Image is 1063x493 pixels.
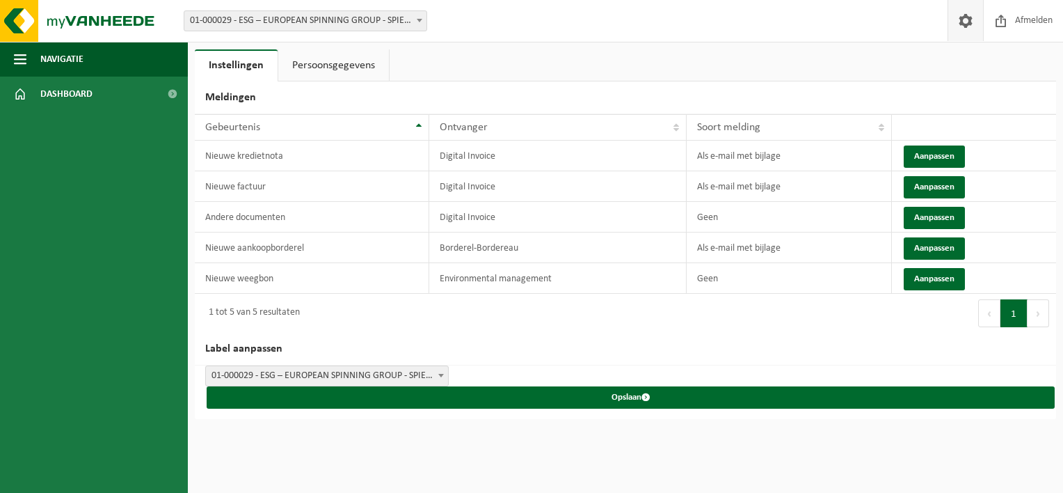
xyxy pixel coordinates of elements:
[40,77,93,111] span: Dashboard
[195,81,1056,114] h2: Meldingen
[195,333,1056,366] h2: Label aanpassen
[40,42,83,77] span: Navigatie
[904,237,965,260] button: Aanpassen
[687,233,891,263] td: Als e-mail met bijlage
[195,202,429,233] td: Andere documenten
[429,202,687,233] td: Digital Invoice
[687,263,891,294] td: Geen
[184,10,427,31] span: 01-000029 - ESG – EUROPEAN SPINNING GROUP - SPIERE-HELKIJN
[429,171,687,202] td: Digital Invoice
[904,268,965,290] button: Aanpassen
[429,141,687,171] td: Digital Invoice
[205,122,260,133] span: Gebeurtenis
[904,207,965,229] button: Aanpassen
[904,146,965,168] button: Aanpassen
[687,171,891,202] td: Als e-mail met bijlage
[205,366,449,386] span: 01-000029 - ESG – EUROPEAN SPINNING GROUP - SPIERE-HELKIJN
[1000,299,1028,327] button: 1
[184,11,426,31] span: 01-000029 - ESG – EUROPEAN SPINNING GROUP - SPIERE-HELKIJN
[687,141,891,171] td: Als e-mail met bijlage
[195,141,429,171] td: Nieuwe kredietnota
[687,202,891,233] td: Geen
[195,171,429,202] td: Nieuwe factuur
[195,263,429,294] td: Nieuwe weegbon
[206,366,448,386] span: 01-000029 - ESG – EUROPEAN SPINNING GROUP - SPIERE-HELKIJN
[195,233,429,263] td: Nieuwe aankoopborderel
[978,299,1000,327] button: Previous
[440,122,488,133] span: Ontvanger
[278,49,389,81] a: Persoonsgegevens
[1028,299,1049,327] button: Next
[697,122,760,133] span: Soort melding
[202,301,300,326] div: 1 tot 5 van 5 resultaten
[207,386,1055,409] button: Opslaan
[429,233,687,263] td: Borderel-Bordereau
[195,49,278,81] a: Instellingen
[904,176,965,198] button: Aanpassen
[429,263,687,294] td: Environmental management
